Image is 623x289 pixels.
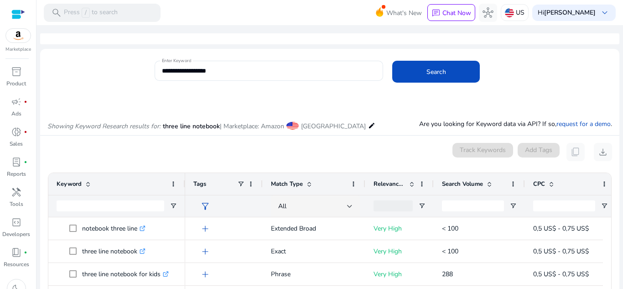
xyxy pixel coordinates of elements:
[24,160,27,164] span: fiber_manual_record
[374,180,405,188] span: Relevance Score
[11,96,22,107] span: campaign
[442,9,471,17] p: Chat Now
[426,67,446,77] span: Search
[442,200,504,211] input: Search Volume Filter Input
[11,126,22,137] span: donut_small
[24,100,27,104] span: fiber_manual_record
[442,270,453,278] span: 288
[51,7,62,18] span: search
[11,247,22,258] span: book_4
[220,122,284,131] span: | Marketplace: Amazon
[599,7,610,18] span: keyboard_arrow_down
[509,202,517,210] button: Open Filter Menu
[556,120,611,128] a: request for a demo
[82,8,90,18] span: /
[200,201,211,212] span: filter_alt
[6,29,31,42] img: amazon.svg
[442,180,483,188] span: Search Volume
[6,79,26,88] p: Product
[533,247,589,256] span: 0,5 US$ - 0,75 US$
[368,120,375,131] mat-icon: edit
[200,223,211,234] span: add
[57,200,164,211] input: Keyword Filter Input
[533,224,589,233] span: 0,5 US$ - 0,75 US$
[64,8,118,18] p: Press to search
[170,202,177,210] button: Open Filter Menu
[11,217,22,228] span: code_blocks
[533,180,545,188] span: CPC
[533,200,595,211] input: CPC Filter Input
[7,170,26,178] p: Reports
[11,66,22,77] span: inventory_2
[11,110,21,118] p: Ads
[516,5,524,21] p: US
[431,9,441,18] span: chat
[4,260,29,268] p: Resources
[419,119,612,129] p: Are you looking for Keyword data via API? If so, .
[24,251,27,254] span: fiber_manual_record
[271,180,303,188] span: Match Type
[374,242,426,261] p: Very High
[505,8,514,17] img: us.svg
[82,219,145,238] p: notebook three line
[538,10,596,16] p: Hi
[11,187,22,198] span: handyman
[533,270,589,278] span: 0,5 US$ - 0,75 US$
[594,143,612,161] button: download
[2,230,30,238] p: Developers
[386,5,422,21] span: What's New
[193,180,206,188] span: Tags
[418,202,426,210] button: Open Filter Menu
[597,147,608,158] span: download
[442,224,458,233] span: < 100
[374,219,426,238] p: Very High
[483,7,493,18] span: hub
[301,122,366,131] span: [GEOGRAPHIC_DATA]
[82,242,145,261] p: three line notebook
[278,202,286,210] span: All
[392,61,480,83] button: Search
[5,46,31,53] p: Marketplace
[10,200,23,208] p: Tools
[544,8,596,17] b: [PERSON_NAME]
[271,219,357,238] p: Extended Broad
[200,269,211,280] span: add
[10,140,23,148] p: Sales
[271,265,357,284] p: Phrase
[163,122,220,131] span: three line notebook
[200,246,211,257] span: add
[162,58,191,64] mat-label: Enter Keyword
[57,180,82,188] span: Keyword
[11,157,22,168] span: lab_profile
[427,4,475,21] button: chatChat Now
[374,265,426,284] p: Very High
[47,122,161,131] i: Showing Keyword Research results for:
[442,247,458,256] span: < 100
[24,130,27,134] span: fiber_manual_record
[271,242,357,261] p: Exact
[479,4,497,22] button: hub
[82,265,169,284] p: three line notebook for kids
[601,202,608,210] button: Open Filter Menu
